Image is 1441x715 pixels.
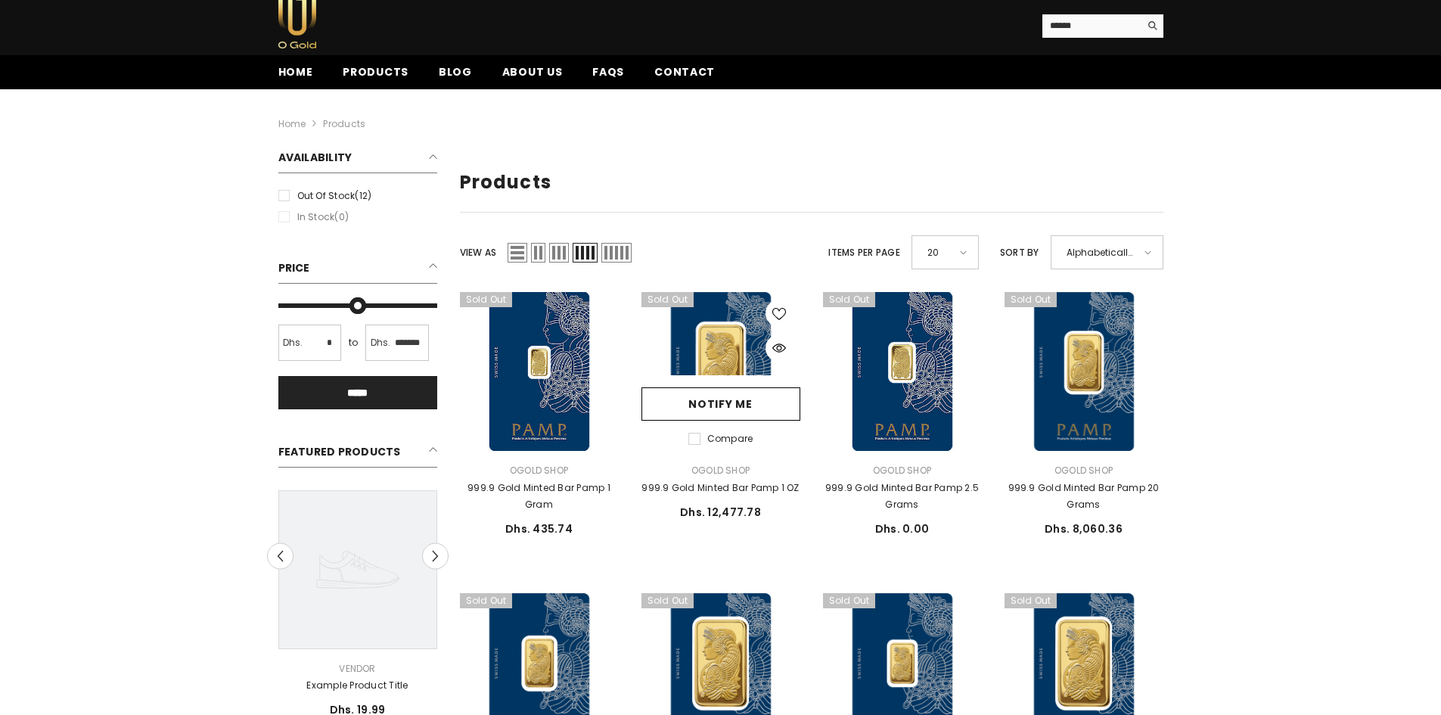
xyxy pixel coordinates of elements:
[502,64,563,79] span: About us
[680,505,761,520] span: Dhs. 12,477.78
[601,243,632,263] span: Grid 5
[823,292,982,451] a: 999.9 Gold Minted Bar Pamp 2.5 Grams
[460,244,497,261] label: View as
[873,464,931,477] a: Ogold Shop
[1042,14,1163,38] summary: Search
[1000,244,1039,261] label: Sort by
[278,116,306,132] a: Home
[823,480,982,513] a: 999.9 Gold Minted Bar Pamp 2.5 Grams
[927,241,949,263] span: 20
[1005,292,1057,307] span: Sold out
[1005,292,1163,451] a: 999.9 Gold Minted Bar Pamp 20 Grams
[263,64,328,89] a: Home
[323,117,365,130] a: Products
[278,260,310,275] span: Price
[278,677,437,694] a: Example product title
[1045,521,1123,536] span: Dhs. 8,060.36
[344,334,362,351] span: to
[424,64,487,89] a: Blog
[766,334,793,362] button: Quick View
[505,521,573,536] span: Dhs. 435.74
[1140,14,1163,37] button: Search
[278,661,437,677] div: Vendor
[641,292,800,451] a: 999.9 Gold Minted Bar Pamp 1 OZ
[278,64,313,79] span: Home
[278,188,437,204] label: Out of stock
[531,243,545,263] span: Grid 2
[460,172,1163,194] h1: Products
[278,440,437,468] h2: Featured Products
[508,243,527,263] span: List
[1005,480,1163,513] a: 999.9 Gold Minted Bar Pamp 20 Grams
[823,593,876,608] span: Sold out
[639,64,730,89] a: Contact
[343,64,408,79] span: Products
[911,235,979,269] div: 20
[823,292,876,307] span: Sold out
[641,480,800,496] a: 999.9 Gold Minted Bar Pamp 1 OZ
[460,480,619,513] a: 999.9 Gold Minted Bar Pamp 1 Gram
[577,64,639,89] a: FAQs
[422,543,449,570] button: Next
[641,387,800,421] a: Notify me
[549,243,569,263] span: Grid 3
[487,64,578,89] a: About us
[592,64,624,79] span: FAQs
[641,292,694,307] span: Sold out
[510,464,568,477] a: Ogold Shop
[460,292,513,307] span: Sold out
[267,543,293,570] button: Previous
[278,89,1163,138] nav: breadcrumbs
[283,334,303,351] span: Dhs.
[691,464,750,477] a: Ogold Shop
[1067,241,1134,263] span: Alphabetically, A-Z
[439,64,472,79] span: Blog
[875,521,930,536] span: Dhs. 0.00
[328,64,424,89] a: Products
[278,150,352,165] span: Availability
[654,64,715,79] span: Contact
[460,292,619,451] a: 999.9 Gold Minted Bar Pamp 1 Gram
[641,593,694,608] span: Sold out
[1054,464,1113,477] a: Ogold Shop
[573,243,598,263] span: Grid 4
[460,593,513,608] span: Sold out
[355,189,371,202] span: (12)
[371,334,391,351] span: Dhs.
[707,432,753,445] span: Compare
[1051,235,1163,269] div: Alphabetically, A-Z
[1005,593,1057,608] span: Sold out
[828,244,899,261] label: Items per page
